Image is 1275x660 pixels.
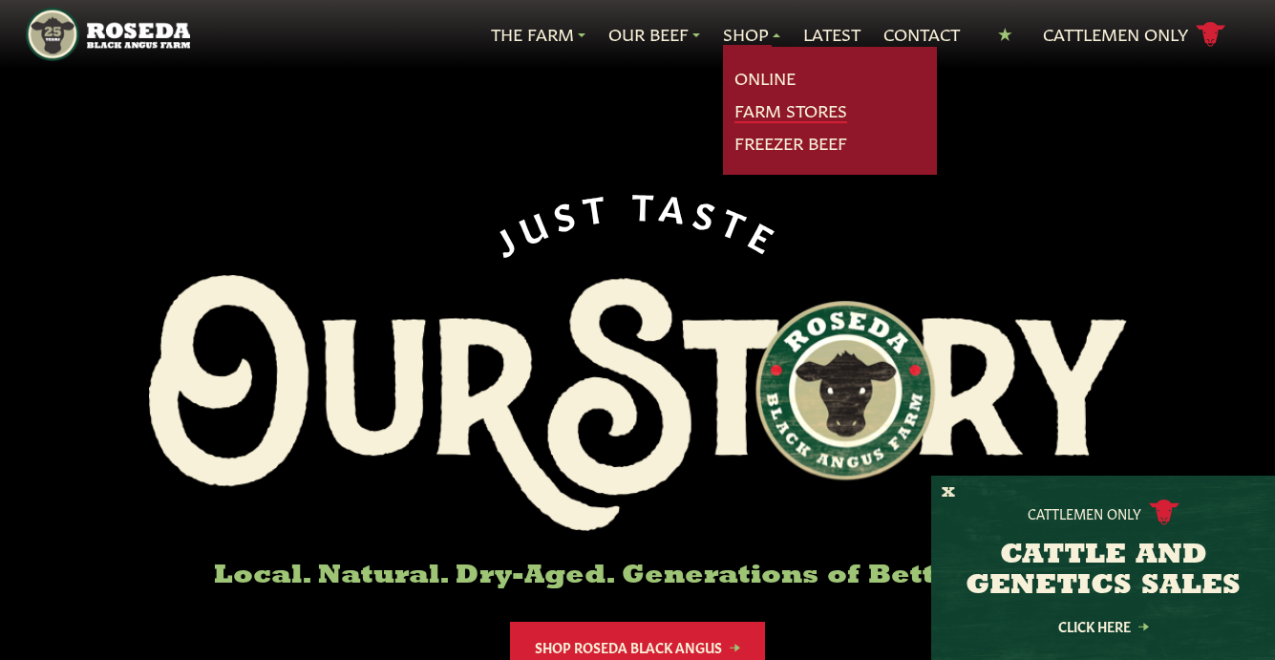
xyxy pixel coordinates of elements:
[512,199,559,247] span: U
[883,22,960,47] a: Contact
[549,190,586,234] span: S
[723,22,780,47] a: Shop
[745,212,789,260] span: E
[734,66,796,91] a: Online
[1017,620,1189,632] a: Click Here
[486,214,526,260] span: J
[942,483,955,503] button: X
[955,541,1251,602] h3: CATTLE AND GENETICS SALES
[608,22,700,47] a: Our Beef
[734,131,847,156] a: Freezer Beef
[717,199,759,245] span: T
[631,183,662,223] span: T
[1149,500,1179,525] img: cattle-icon.svg
[491,22,585,47] a: The Farm
[734,98,847,123] a: Farm Stores
[1028,503,1141,522] p: Cattlemen Only
[581,184,616,226] span: T
[26,8,190,61] img: https://roseda.com/wp-content/uploads/2021/05/roseda-25-header.png
[149,275,1127,531] img: Roseda Black Aangus Farm
[691,190,729,235] span: S
[803,22,861,47] a: Latest
[659,184,697,227] span: A
[149,562,1127,591] h6: Local. Natural. Dry-Aged. Generations of Better Beef.
[484,183,790,260] div: JUST TASTE
[1043,18,1226,52] a: Cattlemen Only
